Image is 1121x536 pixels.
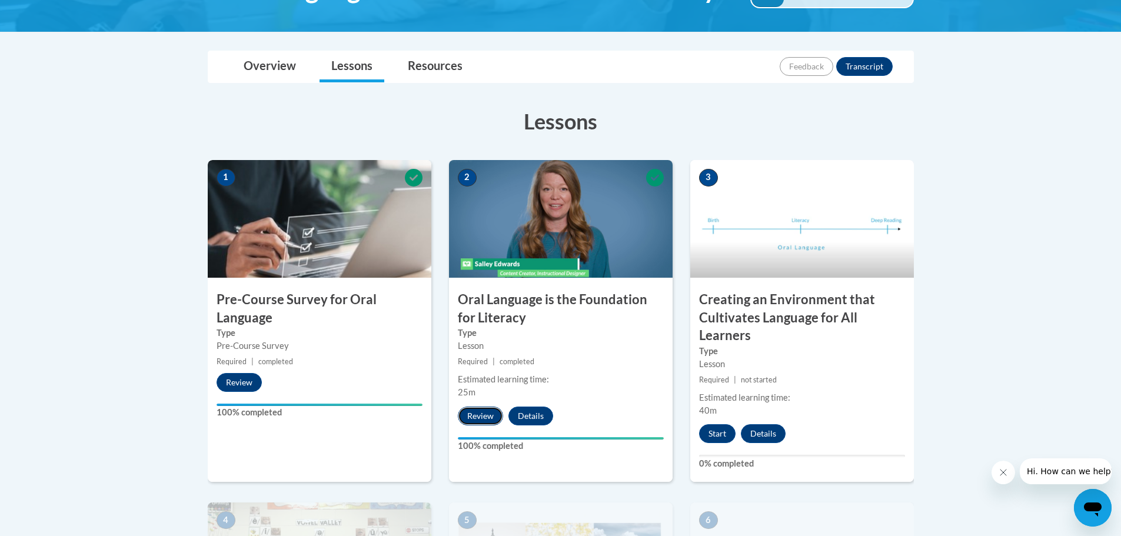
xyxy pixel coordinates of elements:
[1020,458,1112,484] iframe: Message from company
[217,169,235,187] span: 1
[208,291,431,327] h3: Pre-Course Survey for Oral Language
[449,160,673,278] img: Course Image
[699,424,736,443] button: Start
[217,357,247,366] span: Required
[396,51,474,82] a: Resources
[699,511,718,529] span: 6
[699,457,905,470] label: 0% completed
[734,375,736,384] span: |
[458,387,475,397] span: 25m
[508,407,553,425] button: Details
[251,357,254,366] span: |
[836,57,893,76] button: Transcript
[258,357,293,366] span: completed
[217,327,423,339] label: Type
[458,437,664,440] div: Your progress
[458,407,503,425] button: Review
[699,169,718,187] span: 3
[493,357,495,366] span: |
[699,405,717,415] span: 40m
[208,106,914,136] h3: Lessons
[217,406,423,419] label: 100% completed
[699,358,905,371] div: Lesson
[699,375,729,384] span: Required
[320,51,384,82] a: Lessons
[741,424,786,443] button: Details
[458,440,664,452] label: 100% completed
[458,169,477,187] span: 2
[699,345,905,358] label: Type
[217,511,235,529] span: 4
[690,160,914,278] img: Course Image
[458,357,488,366] span: Required
[217,339,423,352] div: Pre-Course Survey
[458,339,664,352] div: Lesson
[458,511,477,529] span: 5
[780,57,833,76] button: Feedback
[208,160,431,278] img: Course Image
[458,373,664,386] div: Estimated learning time:
[992,461,1015,484] iframe: Close message
[699,391,905,404] div: Estimated learning time:
[500,357,534,366] span: completed
[232,51,308,82] a: Overview
[458,327,664,339] label: Type
[217,404,423,406] div: Your progress
[741,375,777,384] span: not started
[217,373,262,392] button: Review
[690,291,914,345] h3: Creating an Environment that Cultivates Language for All Learners
[449,291,673,327] h3: Oral Language is the Foundation for Literacy
[7,8,95,18] span: Hi. How can we help?
[1074,489,1112,527] iframe: Button to launch messaging window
